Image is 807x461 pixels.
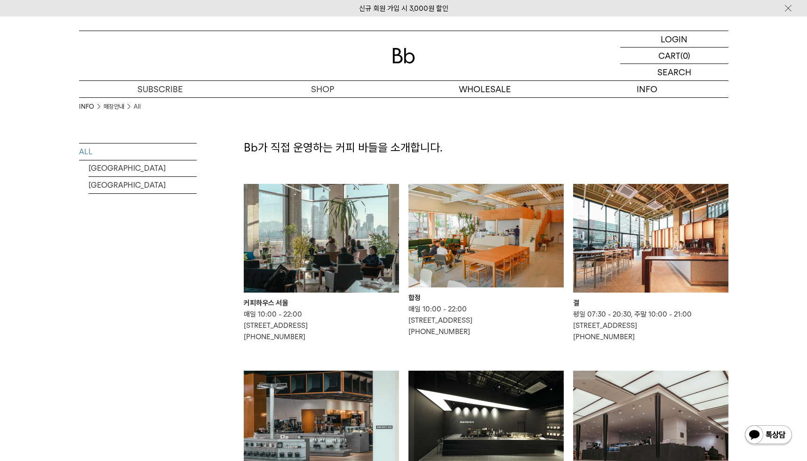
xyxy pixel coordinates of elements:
[244,184,399,342] a: 커피하우스 서울 커피하우스 서울 매일 10:00 - 22:00[STREET_ADDRESS][PHONE_NUMBER]
[244,297,399,309] div: 커피하우스 서울
[657,64,691,80] p: SEARCH
[79,81,241,97] a: SUBSCRIBE
[104,102,124,111] a: 매장안내
[573,184,728,342] a: 결 결 평일 07:30 - 20:30, 주말 10:00 - 21:00[STREET_ADDRESS][PHONE_NUMBER]
[566,81,728,97] p: INFO
[392,48,415,64] img: 로고
[244,184,399,293] img: 커피하우스 서울
[620,31,728,48] a: LOGIN
[408,303,564,337] p: 매일 10:00 - 22:00 [STREET_ADDRESS] [PHONE_NUMBER]
[88,160,197,176] a: [GEOGRAPHIC_DATA]
[134,102,141,111] a: All
[79,102,104,111] li: INFO
[408,184,564,337] a: 합정 합정 매일 10:00 - 22:00[STREET_ADDRESS][PHONE_NUMBER]
[680,48,690,64] p: (0)
[408,184,564,287] img: 합정
[241,81,404,97] a: SHOP
[88,177,197,193] a: [GEOGRAPHIC_DATA]
[244,140,728,156] p: Bb가 직접 운영하는 커피 바들을 소개합니다.
[658,48,680,64] p: CART
[404,81,566,97] p: WHOLESALE
[661,31,687,47] p: LOGIN
[359,4,448,13] a: 신규 회원 가입 시 3,000원 할인
[573,309,728,342] p: 평일 07:30 - 20:30, 주말 10:00 - 21:00 [STREET_ADDRESS] [PHONE_NUMBER]
[79,143,197,160] a: ALL
[573,297,728,309] div: 결
[620,48,728,64] a: CART (0)
[244,309,399,342] p: 매일 10:00 - 22:00 [STREET_ADDRESS] [PHONE_NUMBER]
[408,292,564,303] div: 합정
[744,424,793,447] img: 카카오톡 채널 1:1 채팅 버튼
[573,184,728,293] img: 결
